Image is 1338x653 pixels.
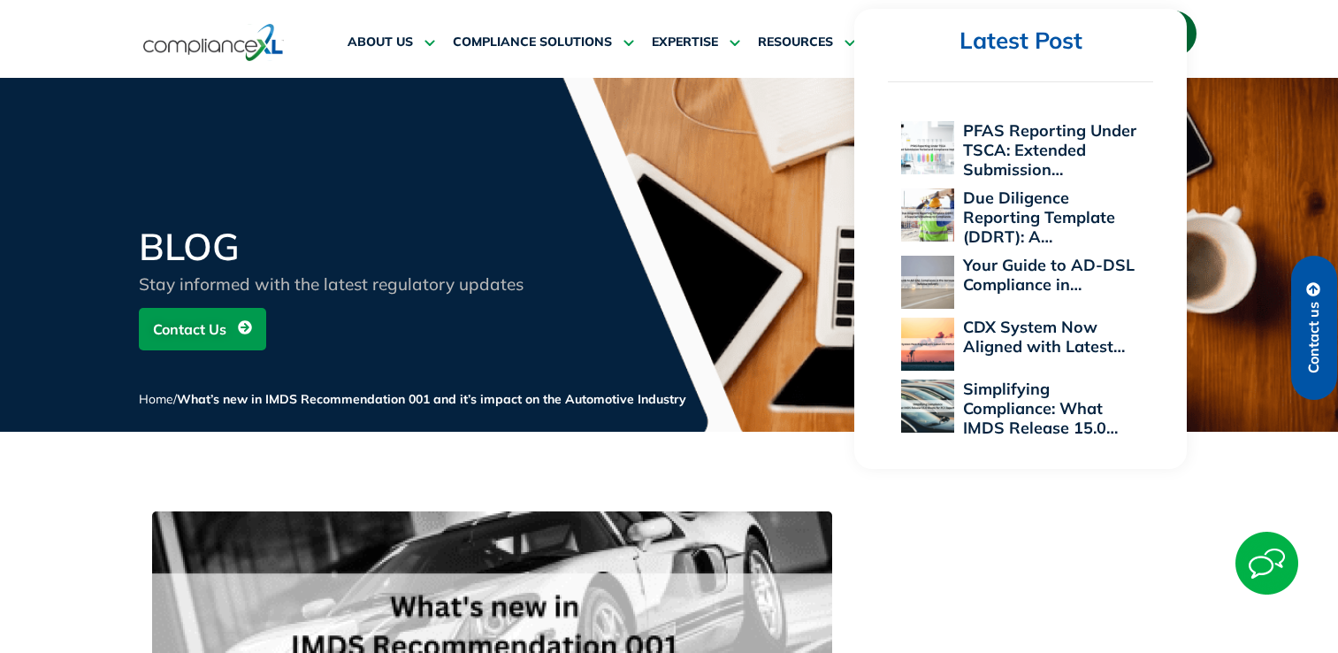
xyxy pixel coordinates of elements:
[652,21,740,64] a: EXPERTISE
[901,318,954,371] img: CDX System Now Aligned with Latest EU POPs Rules
[901,188,954,242] img: Due Diligence Reporting Template (DDRT): A Supplier’s Roadmap to Compliance
[139,391,686,407] span: /
[963,188,1115,247] a: Due Diligence Reporting Template (DDRT): A…
[963,120,1136,180] a: PFAS Reporting Under TSCA: Extended Submission…
[453,35,612,50] span: COMPLIANCE SOLUTIONS
[348,35,413,50] span: ABOUT US
[143,22,284,63] img: logo-one.svg
[139,228,563,265] h2: BLOG
[1291,256,1337,400] a: Contact us
[963,379,1118,438] a: Simplifying Compliance: What IMDS Release 15.0…
[901,256,954,309] img: Your Guide to AD-DSL Compliance in the Aerospace and Defense Industry
[348,21,435,64] a: ABOUT US
[139,273,524,295] span: Stay informed with the latest regulatory updates
[963,317,1125,357] a: CDX System Now Aligned with Latest…
[901,380,954,433] img: Simplifying Compliance: What IMDS Release 15.0 Means for PCF Reporting
[758,35,833,50] span: RESOURCES
[888,27,1153,56] h2: Latest Post
[1235,532,1298,595] img: Start Chat
[1306,302,1322,373] span: Contact us
[139,308,266,350] a: Contact Us
[758,21,855,64] a: RESOURCES
[139,391,173,407] a: Home
[652,35,718,50] span: EXPERTISE
[153,312,226,346] span: Contact Us
[177,391,686,407] span: What’s new in IMDS Recommendation 001 and it’s impact on the Automotive Industry
[901,121,954,174] img: PFAS Reporting Under TSCA: Extended Submission Period and Compliance Implications
[963,255,1135,295] a: Your Guide to AD-DSL Compliance in…
[453,21,634,64] a: COMPLIANCE SOLUTIONS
